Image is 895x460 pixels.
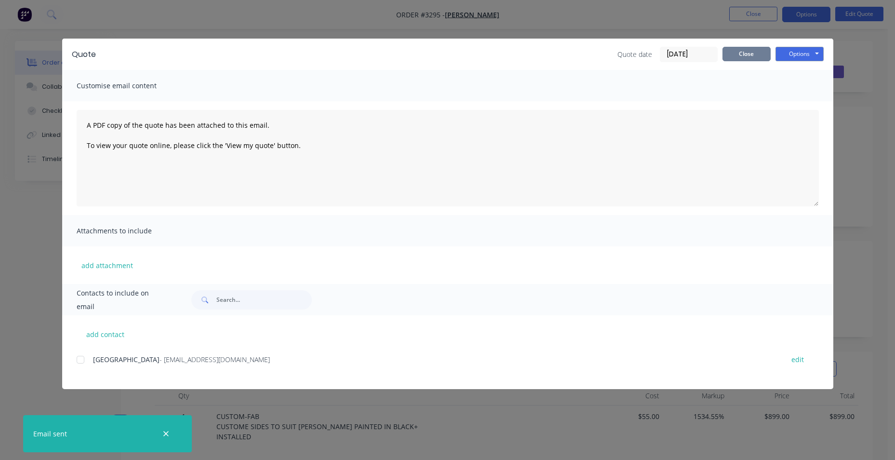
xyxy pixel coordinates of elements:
[722,47,771,61] button: Close
[77,79,183,93] span: Customise email content
[72,49,96,60] div: Quote
[77,224,183,238] span: Attachments to include
[93,355,160,364] span: [GEOGRAPHIC_DATA]
[77,258,138,272] button: add attachment
[216,290,312,310] input: Search...
[77,286,168,313] span: Contacts to include on email
[617,49,652,59] span: Quote date
[160,355,270,364] span: - [EMAIL_ADDRESS][DOMAIN_NAME]
[786,353,810,366] button: edit
[33,429,67,439] div: Email sent
[775,47,824,61] button: Options
[77,327,134,341] button: add contact
[77,110,819,206] textarea: A PDF copy of the quote has been attached to this email. To view your quote online, please click ...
